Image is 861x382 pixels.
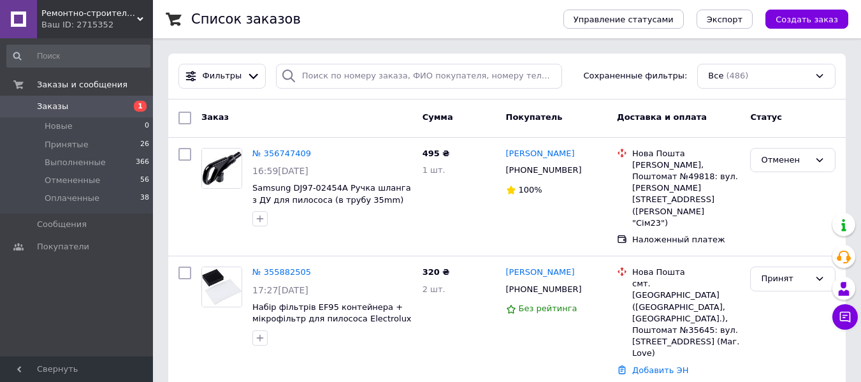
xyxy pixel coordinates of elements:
[506,112,563,122] span: Покупатель
[6,45,150,68] input: Поиск
[423,267,450,277] span: 320 ₴
[37,219,87,230] span: Сообщения
[506,267,575,279] a: [PERSON_NAME]
[201,148,242,189] a: Фото товару
[506,284,582,294] span: [PHONE_NUMBER]
[708,70,723,82] span: Все
[202,149,242,188] img: Фото товару
[506,165,582,175] span: [PHONE_NUMBER]
[252,267,311,277] a: № 355882505
[697,10,753,29] button: Экспорт
[632,159,740,229] div: [PERSON_NAME], Поштомат №49818: вул. [PERSON_NAME][STREET_ADDRESS] ([PERSON_NAME] "Сім23")
[617,112,707,122] span: Доставка и оплата
[276,64,562,89] input: Поиск по номеру заказа, ФИО покупателя, номеру телефона, Email, номеру накладной
[423,149,450,158] span: 495 ₴
[201,267,242,307] a: Фото товару
[753,14,848,24] a: Создать заказ
[201,112,229,122] span: Заказ
[423,112,453,122] span: Сумма
[140,193,149,204] span: 38
[726,71,748,80] span: (486)
[574,15,674,24] span: Управление статусами
[776,15,838,24] span: Создать заказ
[750,112,782,122] span: Статус
[45,139,89,151] span: Принятые
[423,165,445,175] span: 1 шт.
[45,193,99,204] span: Оплаченные
[252,285,308,295] span: 17:27[DATE]
[252,302,412,335] a: Набір фільтрів EF95 контейнера + мікрофільтр для пилососа Electrolux 9001663419
[519,185,542,195] span: 100%
[140,175,149,186] span: 56
[563,10,684,29] button: Управление статусами
[832,304,858,330] button: Чат с покупателем
[423,284,445,294] span: 2 шт.
[140,139,149,151] span: 26
[632,267,740,278] div: Нова Пошта
[45,121,73,132] span: Новые
[761,272,809,286] div: Принят
[41,19,153,31] div: Ваш ID: 2715352
[252,183,411,205] a: Samsung DJ97-02454A Ручка шланга з ДУ для пилососа (в трубу 35mm)
[203,70,242,82] span: Фильтры
[41,8,137,19] span: Ремонтно-строительная компания «Мастер на дом»
[252,166,308,176] span: 16:59[DATE]
[632,234,740,246] div: Наложенный платеж
[707,15,742,24] span: Экспорт
[37,101,68,112] span: Заказы
[519,304,577,313] span: Без рейтинга
[202,267,242,307] img: Фото товару
[765,10,848,29] button: Создать заказ
[45,175,100,186] span: Отмененные
[584,70,688,82] span: Сохраненные фильтры:
[45,157,106,168] span: Выполненные
[632,148,740,159] div: Нова Пошта
[506,148,575,160] a: [PERSON_NAME]
[632,365,688,375] a: Добавить ЭН
[136,157,149,168] span: 366
[191,11,301,27] h1: Список заказов
[134,101,147,112] span: 1
[761,154,809,167] div: Отменен
[252,149,311,158] a: № 356747409
[632,278,740,359] div: смт. [GEOGRAPHIC_DATA] ([GEOGRAPHIC_DATA], [GEOGRAPHIC_DATA].), Поштомат №35645: вул. [STREET_ADD...
[37,241,89,253] span: Покупатели
[145,121,149,132] span: 0
[37,79,127,91] span: Заказы и сообщения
